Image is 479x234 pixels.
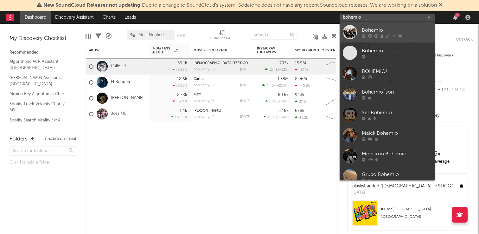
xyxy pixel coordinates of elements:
[362,68,431,75] div: BOHEMIO!
[209,35,234,42] div: 7-Day Fans Added (7-Day Fans Added)
[431,86,473,94] div: 12.1k
[10,117,70,124] a: Spotify Search Virality / MX
[111,64,126,69] a: Calle 24
[340,146,435,166] a: Monstruo Bohemio
[362,26,431,34] div: Bohemio
[381,205,463,221] div: # 10 on [GEOGRAPHIC_DATA] ([GEOGRAPHIC_DATA])
[455,13,460,17] div: 7
[194,93,201,97] a: MTY
[10,101,70,114] a: Spotify Track Velocity Chart / MX
[257,47,279,54] div: Instagram Followers
[340,42,435,63] a: Bohemio
[295,84,310,88] div: -49.8k
[172,68,187,72] div: -5.88 %
[362,171,431,178] div: Grupo Bohemio
[266,84,276,88] span: 4.45k
[209,27,234,45] div: 7-Day Fans Added (7-Day Fans Added)
[295,93,304,97] div: 943k
[277,100,288,103] span: -37.4 %
[194,77,251,81] div: Cartier
[194,93,251,97] div: MTY
[348,200,468,231] a: #10on[GEOGRAPHIC_DATA] ([GEOGRAPHIC_DATA])
[295,61,306,65] div: 15.9M
[95,27,101,45] div: Filters
[340,63,435,84] a: BOHEMIO!
[295,100,308,104] div: 37.3k
[295,49,342,52] div: Spotify Monthly Listeners
[240,115,251,119] div: [DATE]
[453,15,457,20] button: 7
[278,109,289,113] div: 32.6k
[408,158,466,166] div: daily average
[269,100,276,103] span: 634
[240,100,251,103] div: [DATE]
[277,116,288,119] span: +164 %
[362,129,431,137] div: Maick Bohemio
[431,78,473,86] div: --
[340,125,435,146] a: Maick Bohemio
[362,109,431,116] div: Ser Bohemio
[265,68,289,72] div: ( )
[277,84,288,88] span: -22.4 %
[194,62,248,65] a: [DEMOGRAPHIC_DATA] TESTIGO
[194,62,251,65] div: DIOS TESTIGO
[323,75,352,90] svg: Chart title
[89,49,137,52] div: Artist
[278,77,289,81] div: 1.38M
[323,90,352,106] svg: Chart title
[10,35,76,42] div: My Discovery Checklist
[177,34,185,37] button: Save
[362,150,431,158] div: Monstruo Bohemio
[240,68,251,71] div: [DATE]
[240,84,251,87] div: [DATE]
[10,74,70,87] a: [PERSON_NAME] Assistant / [GEOGRAPHIC_DATA]
[20,11,51,24] a: Dashboard
[279,61,289,65] div: 793k
[439,3,443,8] span: Dismiss
[180,109,187,113] div: 1.4k
[194,77,205,81] a: Cartier
[173,83,187,88] div: -8.55 %
[173,99,187,103] div: -52.4 %
[250,30,297,40] input: Search...
[171,115,187,119] div: +96.9 %
[340,104,435,125] a: Ser Bohemio
[138,33,164,37] span: Most Notified
[194,109,221,113] a: [PERSON_NAME]
[340,14,435,22] input: Search for artists
[152,47,173,54] span: 7-Day Fans Added
[10,90,70,97] a: Mexico Key Algorithmic Charts
[295,115,308,120] div: 43.2k
[456,36,473,43] button: Untrack
[264,115,289,119] div: ( )
[10,146,76,156] input: Search for folders...
[106,27,112,45] div: A&R Pipeline
[10,135,28,143] div: Folders
[295,109,304,113] div: 678k
[177,93,187,97] div: 2.78k
[86,27,91,45] div: Edit Columns
[177,61,187,65] div: 56.1k
[10,58,70,71] a: Algorithmic A&R Assistant ([GEOGRAPHIC_DATA])
[269,68,278,72] span: 12.4k
[381,184,453,188] a: "[DEMOGRAPHIC_DATA] TESTIGO"
[268,116,276,119] span: 1.13k
[408,150,466,158] div: 6 x
[194,68,215,71] div: popularity: 69
[451,88,465,92] span: -26.2 %
[43,3,437,8] span: : Due to a change to SoundCloud's system, Sodatone does not have any recent Soundcloud releases. ...
[352,183,453,190] div: playlist added
[265,99,289,103] div: ( )
[45,138,76,141] button: Tracked Artists(4)
[278,93,289,97] div: 60.6k
[194,109,251,113] div: Como Tony
[98,11,120,24] a: Charts
[194,115,214,119] div: popularity: 42
[262,83,289,88] div: ( )
[194,49,241,52] div: Most Recent Track
[10,49,76,56] div: Recommended
[340,84,435,104] a: Bohemio´son
[120,11,140,24] a: Leads
[279,68,288,72] span: +52 %
[340,22,435,42] a: Bohemio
